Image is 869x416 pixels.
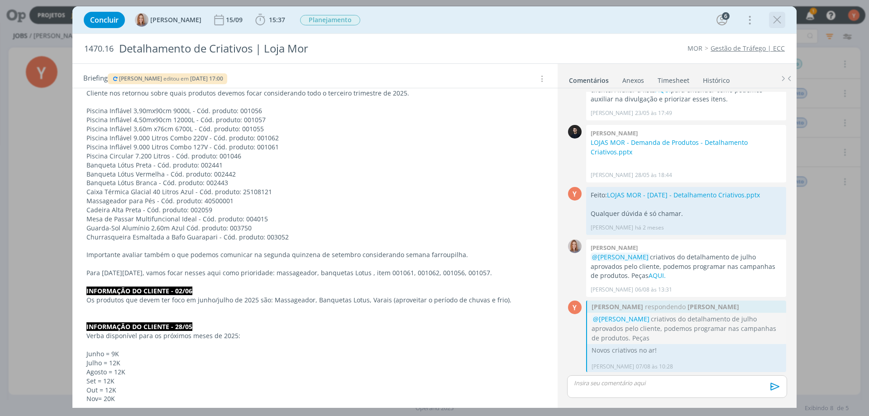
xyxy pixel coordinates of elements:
[115,38,489,60] div: Detalhamento de Criativos | Loja Mor
[86,178,544,187] p: Banqueta Lótus Branca - Cód. produto: 002443
[86,296,544,305] p: Os produtos que devem ter foco em junho/julho de 2025 são: Massageador, Banquetas Lotus, Varais (...
[593,315,649,323] span: @[PERSON_NAME]
[592,253,649,261] span: @[PERSON_NAME]
[86,377,544,386] p: Set = 12K
[86,268,544,277] p: Para [DATE][DATE], vamos focar nesses aqui como prioridade: massageador, banquetas Lotus , item 0...
[300,14,361,26] button: Planejamento
[86,287,192,295] strong: INFORMAÇÃO DO CLIENTE - 02/06
[635,109,672,117] span: 23/05 às 17:49
[591,244,638,252] b: [PERSON_NAME]
[86,115,544,124] p: Piscina Inflável 4,50mx90cm 12000L - Cód. produto: 001057
[86,106,544,115] p: Piscina Inflável 3,90mx90cm 9000L - Cód. produto: 001056
[163,75,189,82] span: editou em
[86,359,544,368] p: Julho = 12K
[591,209,782,218] p: Qualquer dúvida é só chamar.
[715,13,729,27] button: 6
[568,125,582,139] img: C
[86,196,544,206] p: Massageador para Pés - Cód. produto: 40500001
[86,187,544,196] p: Caixa Térmica Glacial 40 Litros Azul - Cód. produto: 25108121
[86,170,544,179] p: Banqueta Lótus Vermelha - Cód. produto: 002442
[86,368,544,377] p: Agosto = 12K
[86,233,544,242] p: Churrasqueira Esmaltada a Bafo Guarapari - Cód. produto: 003052
[592,363,634,371] p: [PERSON_NAME]
[86,134,544,143] p: Piscina Inflável 9.000 Litros Combo 220V - Cód. produto: 001062
[636,363,673,371] span: 07/08 às 10:28
[72,6,797,408] div: dialog
[702,72,730,85] a: Histórico
[635,171,672,179] span: 28/05 às 18:44
[269,15,285,24] span: 15:37
[86,331,544,340] p: Verba disponível para os próximos meses de 2025:
[111,76,224,82] button: [PERSON_NAME] editou em [DATE] 17:00
[591,253,782,280] p: criativos do detalhamento de julho aprovados pelo cliente, podemos programar nas campanhas de pro...
[135,13,201,27] button: A[PERSON_NAME]
[86,89,544,98] p: Cliente nos retornou sobre quais produtos devemos focar considerando todo o terceiro trimestre de...
[86,349,544,359] p: Junho = 9K
[90,16,119,24] span: Concluir
[86,124,544,134] p: Piscina Inflável 3,60m x76cm 6700L - Cód. produto: 001055
[592,302,643,311] strong: [PERSON_NAME]
[622,76,644,85] div: Anexos
[86,394,544,403] p: Nov= 20K
[86,161,544,170] p: Banqueta Lótus Preta - Cód. produto: 002441
[86,143,544,152] p: Piscina Inflável 9.000 Litros Combo 127V - Cód. produto: 001061
[591,191,782,200] p: Feito:
[86,152,544,161] p: Piscina Circular 7.200 Litros - Cód. produto: 001046
[568,187,582,201] div: Y
[84,44,114,54] span: 1470.16
[607,191,760,199] a: LOJAS MOR - [DATE] - Detalhamento Criativos.pptx
[649,271,666,280] a: AQUI.
[635,224,664,232] span: há 2 meses
[86,386,544,395] p: Out = 12K
[635,286,672,294] span: 06/08 às 13:31
[591,286,633,294] p: [PERSON_NAME]
[83,73,108,85] span: Briefing
[86,206,544,215] p: Cadeira Alta Preta - Cód. produto: 002059
[300,15,360,25] span: Planejamento
[591,171,633,179] p: [PERSON_NAME]
[135,13,148,27] img: A
[657,72,690,85] a: Timesheet
[591,109,633,117] p: [PERSON_NAME]
[86,250,544,259] p: Importante avaliar também o que podemos comunicar na segunda quinzena de setembro considerando se...
[253,13,287,27] button: 15:37
[84,12,125,28] button: Concluir
[86,322,192,331] strong: INFORMAÇÃO DO CLIENTE - 28/05
[119,75,162,82] span: [PERSON_NAME]
[568,72,609,85] a: Comentários
[190,75,223,82] span: [DATE] 17:00
[592,346,782,354] p: Novos criativos no ar!
[591,129,638,137] b: [PERSON_NAME]
[655,86,671,94] a: AQUI
[226,17,244,23] div: 15/09
[592,314,782,343] p: criativos do detalhamento de julho aprovados pelo cliente, podemos programar nas campanhas de pro...
[722,12,730,20] div: 6
[568,239,582,253] img: A
[591,138,748,156] a: LOJAS MOR - Demanda de Produtos - Detalhamento Criativos.pptx
[150,17,201,23] span: [PERSON_NAME]
[591,224,633,232] p: [PERSON_NAME]
[711,44,785,53] a: Gestão de Tráfego | ECC
[568,301,582,314] div: Y
[643,302,688,311] span: respondendo
[592,314,782,343] div: @@1100584@@ criativos do detalhamento de julho aprovados pelo cliente, podemos programar nas camp...
[86,215,544,224] p: Mesa de Passar Multifuncional Ideal - Cód. produto: 004015
[86,224,544,233] p: Guarda-Sol Alumínio 2,60m Azul Cód. produto: 003750
[688,302,739,311] strong: [PERSON_NAME]
[688,44,702,53] a: MOR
